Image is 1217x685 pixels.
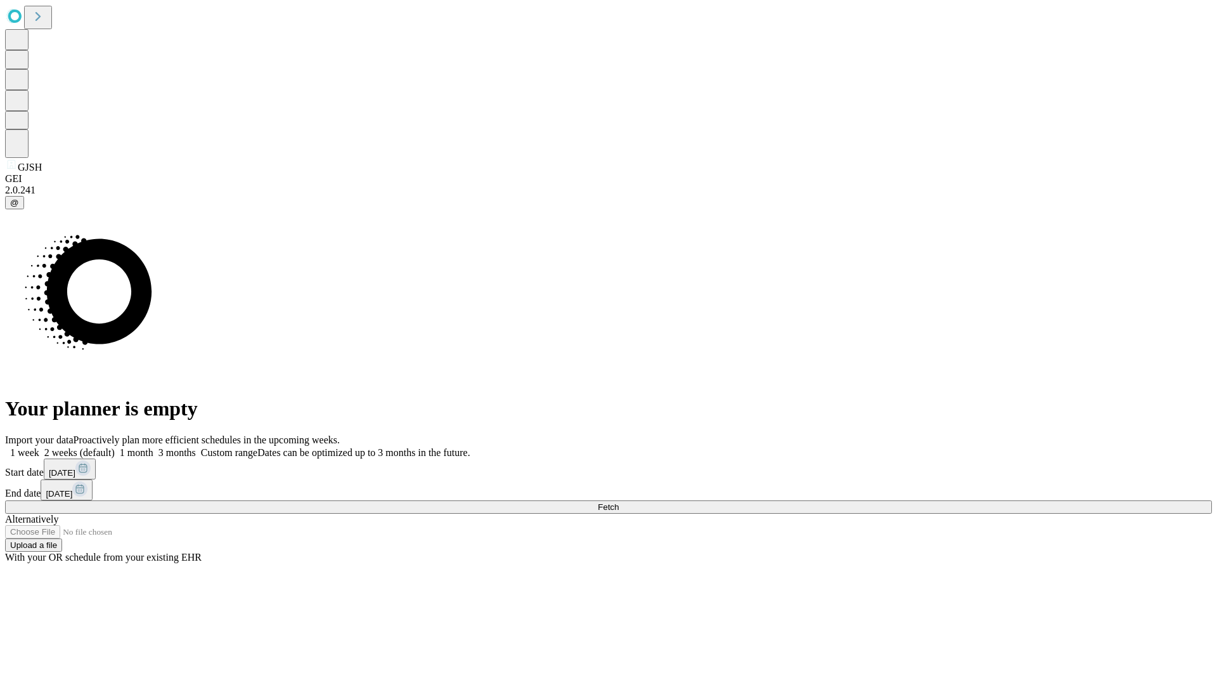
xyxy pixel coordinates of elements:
span: [DATE] [49,468,75,478]
button: @ [5,196,24,209]
span: 3 months [158,447,196,458]
div: GEI [5,173,1212,185]
div: End date [5,480,1212,500]
div: Start date [5,459,1212,480]
div: 2.0.241 [5,185,1212,196]
button: Fetch [5,500,1212,514]
span: Alternatively [5,514,58,525]
span: Import your data [5,434,74,445]
span: Custom range [201,447,257,458]
button: [DATE] [44,459,96,480]
span: Proactively plan more efficient schedules in the upcoming weeks. [74,434,340,445]
span: Fetch [598,502,619,512]
span: GJSH [18,162,42,173]
span: [DATE] [46,489,72,499]
span: 2 weeks (default) [44,447,115,458]
span: With your OR schedule from your existing EHR [5,552,202,563]
span: 1 week [10,447,39,458]
button: Upload a file [5,538,62,552]
span: @ [10,198,19,207]
button: [DATE] [41,480,93,500]
h1: Your planner is empty [5,397,1212,421]
span: 1 month [120,447,153,458]
span: Dates can be optimized up to 3 months in the future. [257,447,470,458]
